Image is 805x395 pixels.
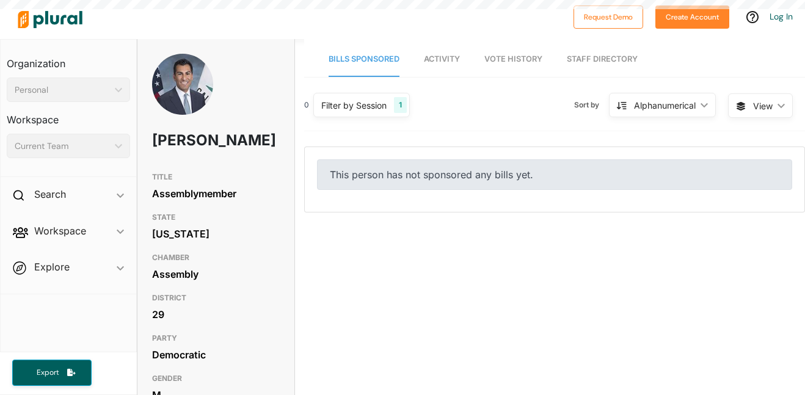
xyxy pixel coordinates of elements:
span: Sort by [574,100,609,111]
a: Staff Directory [567,42,638,77]
div: 1 [394,97,407,113]
a: Activity [424,42,460,77]
h3: CHAMBER [152,250,279,265]
h3: Workspace [7,102,130,129]
h3: TITLE [152,170,279,184]
h3: STATE [152,210,279,225]
h2: Search [34,187,66,201]
h3: Organization [7,46,130,73]
div: This person has not sponsored any bills yet. [317,159,792,190]
div: Personal [15,84,110,96]
a: Request Demo [574,10,643,23]
div: Assembly [152,265,279,283]
span: Vote History [484,54,542,63]
div: [US_STATE] [152,225,279,243]
div: 0 [304,100,309,111]
a: Vote History [484,42,542,77]
span: Export [28,368,67,378]
span: Bills Sponsored [329,54,399,63]
h3: DISTRICT [152,291,279,305]
h1: [PERSON_NAME] [152,122,228,159]
button: Create Account [655,5,729,29]
div: Alphanumerical [634,99,696,112]
button: Export [12,360,92,386]
img: Headshot of Robert Rivas [152,54,213,130]
div: Assemblymember [152,184,279,203]
div: Democratic [152,346,279,364]
h3: GENDER [152,371,279,386]
a: Bills Sponsored [329,42,399,77]
div: 29 [152,305,279,324]
button: Request Demo [574,5,643,29]
a: Create Account [655,10,729,23]
div: Current Team [15,140,110,153]
h3: PARTY [152,331,279,346]
span: Activity [424,54,460,63]
a: Log In [770,11,793,22]
div: Filter by Session [321,99,387,112]
span: View [753,100,773,112]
